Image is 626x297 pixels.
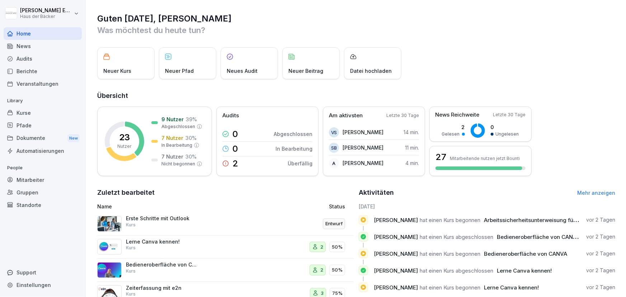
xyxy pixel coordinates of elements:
[374,267,418,274] span: [PERSON_NAME]
[4,119,82,132] a: Pfade
[4,186,82,199] a: Gruppen
[126,215,198,222] p: Erste Schritte mit Outlook
[161,161,195,167] p: Nicht begonnen
[4,199,82,211] a: Standorte
[185,153,197,160] p: 30 %
[103,67,131,75] p: Neuer Kurs
[126,285,198,291] p: Zeiterfassung mit e2n
[97,212,354,236] a: Erste Schritte mit OutlookKursEntwurf
[97,216,122,232] img: j41gu7y67g5ch47nwh46jjsr.png
[484,217,616,223] span: Arbeitssicherheitsunterweisung für die Verwaltung
[4,132,82,145] div: Dokumente
[4,279,82,291] a: Einstellungen
[586,233,615,240] p: vor 2 Tagen
[4,174,82,186] a: Mitarbeiter
[4,27,82,40] a: Home
[97,91,615,101] h2: Übersicht
[321,290,324,297] p: 3
[185,134,197,142] p: 30 %
[586,216,615,223] p: vor 2 Tagen
[20,8,72,14] p: [PERSON_NAME] Ehlerding
[97,239,122,255] img: s66qd3d44r21bikr32egi3fp.png
[97,259,354,282] a: Bedieneroberfläche von CANVAKurs250%
[232,159,238,168] p: 2
[161,134,183,142] p: 7 Nutzer
[126,268,136,274] p: Kurs
[97,13,615,24] h1: Guten [DATE], [PERSON_NAME]
[4,132,82,145] a: DokumenteNew
[343,144,383,151] p: [PERSON_NAME]
[493,112,526,118] p: Letzte 30 Tage
[227,67,258,75] p: Neues Audit
[420,234,493,240] span: hat einen Kurs abgeschlossen
[329,112,363,120] p: Am aktivsten
[20,14,72,19] p: Haus der Bäcker
[4,77,82,90] div: Veranstaltungen
[332,267,343,274] p: 50%
[420,267,493,274] span: hat einen Kurs abgeschlossen
[288,160,312,167] p: Überfällig
[420,250,480,257] span: hat einen Kurs begonnen
[97,188,354,198] h2: Zuletzt bearbeitet
[232,145,238,153] p: 0
[420,217,480,223] span: hat einen Kurs begonnen
[274,130,312,138] p: Abgeschlossen
[329,203,345,210] p: Status
[404,128,419,136] p: 14 min.
[325,220,343,227] p: Entwurf
[586,250,615,257] p: vor 2 Tagen
[420,284,480,291] span: hat einen Kurs begonnen
[97,262,122,278] img: pnu9hewn4pmg8sslczxvkvou.png
[405,144,419,151] p: 11 min.
[4,52,82,65] a: Audits
[118,143,132,150] p: Nutzer
[332,244,343,251] p: 50%
[577,190,615,196] a: Mehr anzeigen
[484,250,567,257] span: Bedieneroberfläche von CANVA
[126,222,136,228] p: Kurs
[161,142,192,148] p: In Bearbeitung
[126,239,198,245] p: Lerne Canva kennen!
[320,267,323,274] p: 2
[4,95,82,107] p: Library
[4,65,82,77] a: Berichte
[332,290,343,297] p: 75%
[4,40,82,52] div: News
[435,111,479,119] p: News Reichweite
[436,151,446,163] h3: 27
[496,131,519,137] p: Ungelesen
[97,203,257,210] p: Name
[442,131,460,137] p: Gelesen
[329,127,339,137] div: VS
[4,107,82,119] a: Kurse
[4,162,82,174] p: People
[276,145,312,152] p: In Bearbeitung
[126,261,198,268] p: Bedieneroberfläche von CANVA
[386,112,419,119] p: Letzte 30 Tage
[232,130,238,138] p: 0
[586,284,615,291] p: vor 2 Tagen
[97,236,354,259] a: Lerne Canva kennen!Kurs250%
[343,128,383,136] p: [PERSON_NAME]
[405,159,419,167] p: 4 min.
[161,153,183,160] p: 7 Nutzer
[4,145,82,157] a: Automatisierungen
[329,143,339,153] div: SB
[161,123,195,130] p: Abgeschlossen
[126,245,136,251] p: Kurs
[186,115,197,123] p: 39 %
[359,203,615,210] h6: [DATE]
[450,156,520,161] p: Mitarbeitende nutzen jetzt Bounti
[350,67,392,75] p: Datei hochladen
[288,67,323,75] p: Neuer Beitrag
[374,284,418,291] span: [PERSON_NAME]
[586,267,615,274] p: vor 2 Tagen
[320,244,323,251] p: 2
[359,188,394,198] h2: Aktivitäten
